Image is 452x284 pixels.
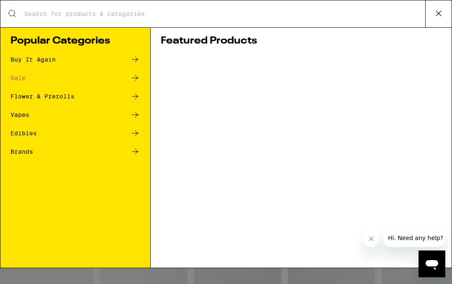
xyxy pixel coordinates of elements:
div: Sale [10,75,26,81]
iframe: Message from company [383,229,445,247]
div: Brands [10,149,33,155]
iframe: Button to launch messaging window [419,250,445,277]
a: Vapes [10,110,140,120]
input: Search for products & categories [24,10,425,18]
div: Flower & Prerolls [10,93,74,99]
iframe: Close message [363,230,380,247]
a: Sale [10,73,140,83]
a: Flower & Prerolls [10,91,140,101]
a: Brands [10,147,140,157]
h1: Popular Categories [10,36,140,46]
a: Edibles [10,128,140,138]
h1: Featured Products [161,36,442,46]
div: Buy It Again [10,57,56,62]
div: Edibles [10,130,37,136]
a: Buy It Again [10,54,140,65]
div: Vapes [10,112,29,118]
